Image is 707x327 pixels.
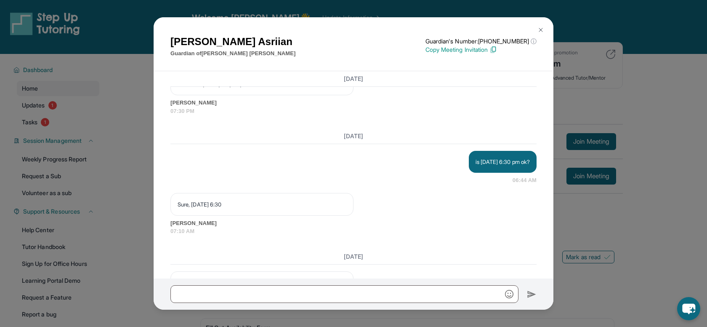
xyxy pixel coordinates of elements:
[527,289,537,300] img: Send icon
[170,75,537,83] h3: [DATE]
[170,252,537,261] h3: [DATE]
[489,46,497,54] img: Copy Icon
[425,37,537,46] p: Guardian's Number: [PHONE_NUMBER]
[170,227,537,236] span: 07:10 AM
[476,158,530,166] p: is [DATE] 6:30 pm ok?
[677,297,700,320] button: chat-button
[170,34,295,49] h1: [PERSON_NAME] Asriian
[170,132,537,140] h3: [DATE]
[170,219,537,228] span: [PERSON_NAME]
[531,37,537,46] span: ⓘ
[537,27,544,33] img: Close Icon
[170,49,295,58] p: Guardian of [PERSON_NAME] [PERSON_NAME]
[505,290,513,298] img: Emoji
[170,99,537,107] span: [PERSON_NAME]
[178,279,346,312] p: We hope your student's school year is off to a great start, and we hope you had a wonderful holid...
[513,176,537,185] span: 06:44 AM
[178,200,346,209] p: Sure, [DATE] 6:30
[425,46,537,54] p: Copy Meeting Invitation
[170,107,537,115] span: 07:30 PM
